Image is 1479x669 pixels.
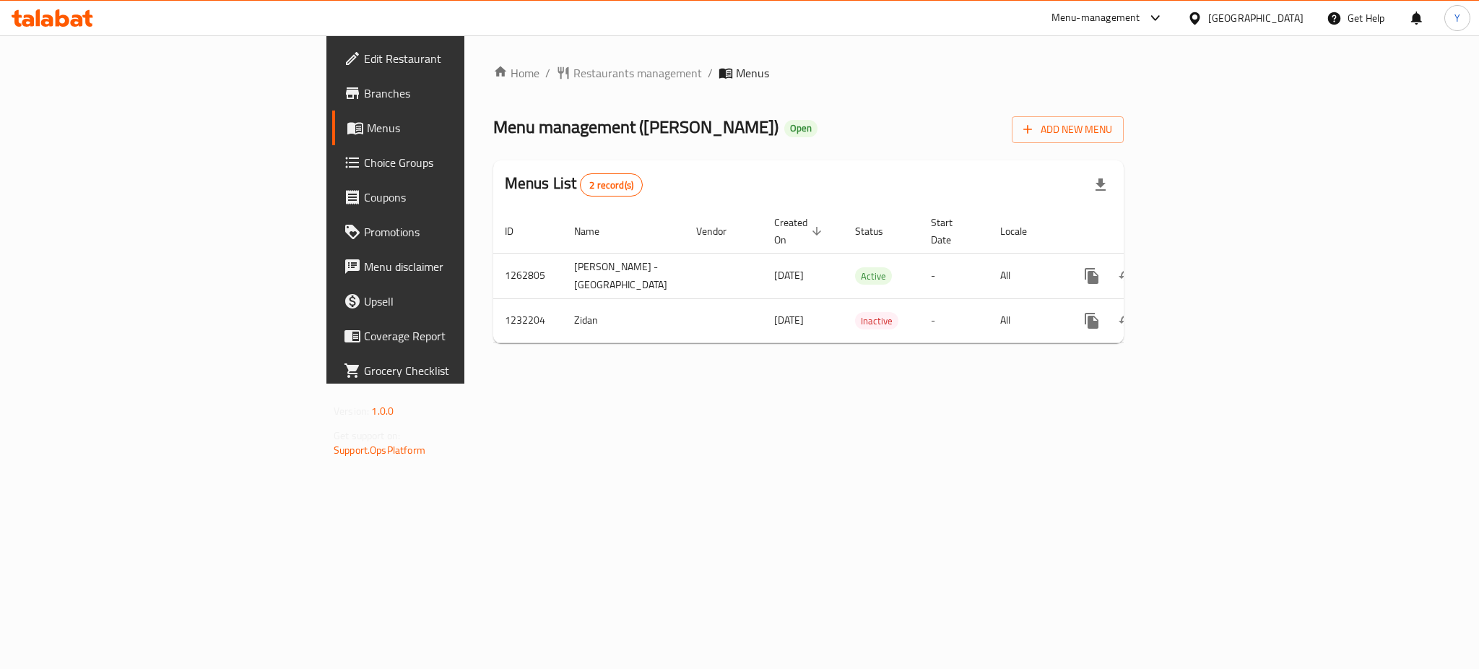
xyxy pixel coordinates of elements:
th: Actions [1063,210,1225,254]
a: Coverage Report [332,319,573,353]
span: Get support on: [334,426,400,445]
span: Grocery Checklist [364,362,562,379]
div: Active [855,267,892,285]
table: enhanced table [493,210,1225,343]
td: All [989,253,1063,298]
span: Branches [364,85,562,102]
span: Restaurants management [573,64,702,82]
td: - [919,253,989,298]
span: ID [505,223,532,240]
span: Start Date [931,214,971,249]
span: Version: [334,402,369,420]
h2: Menus List [505,173,643,197]
a: Choice Groups [332,145,573,180]
span: Upsell [364,293,562,310]
a: Edit Restaurant [332,41,573,76]
span: Status [855,223,902,240]
button: more [1075,303,1109,338]
button: Change Status [1109,259,1144,293]
a: Menus [332,111,573,145]
span: Menus [367,119,562,137]
span: Promotions [364,223,562,241]
a: Support.OpsPlatform [334,441,425,459]
span: Inactive [855,313,898,329]
span: Choice Groups [364,154,562,171]
div: Export file [1083,168,1118,202]
td: All [989,298,1063,342]
a: Promotions [332,215,573,249]
a: Grocery Checklist [332,353,573,388]
li: / [708,64,713,82]
span: [DATE] [774,266,804,285]
div: Total records count [580,173,643,197]
span: Open [784,122,817,134]
span: Name [574,223,618,240]
a: Coupons [332,180,573,215]
div: Open [784,120,817,137]
button: more [1075,259,1109,293]
span: Active [855,268,892,285]
span: Menus [736,64,769,82]
span: Created On [774,214,826,249]
span: Locale [1000,223,1046,240]
button: Change Status [1109,303,1144,338]
span: Add New Menu [1023,121,1112,139]
td: [PERSON_NAME] - [GEOGRAPHIC_DATA] [563,253,685,298]
span: [DATE] [774,311,804,329]
div: Inactive [855,312,898,329]
span: Menu disclaimer [364,258,562,275]
span: Menu management ( [PERSON_NAME] ) [493,111,778,143]
td: Zidan [563,298,685,342]
span: Edit Restaurant [364,50,562,67]
a: Menu disclaimer [332,249,573,284]
a: Restaurants management [556,64,702,82]
span: Coupons [364,189,562,206]
div: [GEOGRAPHIC_DATA] [1208,10,1304,26]
button: Add New Menu [1012,116,1124,143]
a: Upsell [332,284,573,319]
span: 1.0.0 [371,402,394,420]
span: Vendor [696,223,745,240]
nav: breadcrumb [493,64,1124,82]
td: - [919,298,989,342]
a: Branches [332,76,573,111]
div: Menu-management [1051,9,1140,27]
span: 2 record(s) [581,178,642,192]
span: Coverage Report [364,327,562,345]
span: Y [1454,10,1460,26]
